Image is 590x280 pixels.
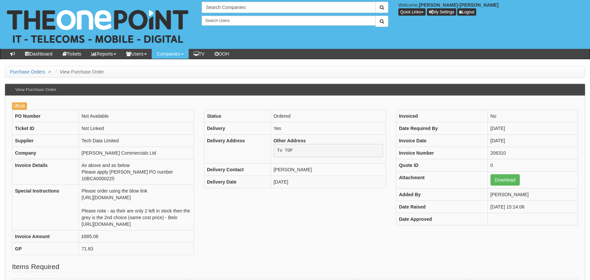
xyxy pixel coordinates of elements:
[488,159,578,172] td: 0
[12,84,60,95] h3: View Purchase Order
[79,230,194,243] td: £885.06
[54,69,104,75] li: View Purchase Order
[202,16,376,26] input: Search Users
[488,201,578,213] td: [DATE] 15:14:06
[202,2,376,13] input: Search Companies
[12,122,79,135] th: Ticket ID
[271,110,386,122] td: Ordered
[152,49,189,59] a: Companies
[396,172,488,189] th: Attachment
[396,159,488,172] th: Quote ID
[10,69,45,74] a: Purchase Orders
[12,147,79,159] th: Company
[20,49,58,59] a: Dashboard
[12,230,79,243] th: Invoice Amount
[79,135,194,147] td: Tech Data Limited
[488,189,578,201] td: [PERSON_NAME]
[393,2,590,16] div: Welcome,
[419,2,499,8] b: [PERSON_NAME]-[PERSON_NAME]
[274,138,306,143] b: Other Address
[12,102,27,110] a: Edit
[204,122,271,135] th: Delivery
[491,174,520,186] a: Download
[210,49,234,59] a: OOH
[396,147,488,159] th: Invoice Number
[12,262,59,272] legend: Items Required
[204,135,271,164] th: Delivery Address
[396,135,488,147] th: Invoice Date
[457,8,476,16] a: Logout
[121,49,152,59] a: Users
[12,110,79,122] th: PO Number
[79,147,194,159] td: [PERSON_NAME] Commercials Ltd
[271,163,386,176] td: [PERSON_NAME]
[12,243,79,255] th: GP
[271,122,386,135] td: Yes
[86,49,121,59] a: Reports
[204,110,271,122] th: Status
[204,163,271,176] th: Delivery Contact
[488,135,578,147] td: [DATE]
[47,69,53,74] span: >
[79,122,194,135] td: Not Linked
[12,185,79,230] th: Special Instructions
[396,122,488,135] th: Date Required By
[79,110,194,122] td: Not Available
[398,8,426,16] button: Quick Links
[79,159,194,185] td: As above and as below Please apply [PERSON_NAME] PO number 10BCA0000225
[271,176,386,188] td: [DATE]
[12,159,79,185] th: Invoice Details
[396,189,488,201] th: Added By
[274,144,383,157] pre: To TOP
[396,110,488,122] th: Invoiced
[488,122,578,135] td: [DATE]
[189,49,210,59] a: TV
[79,185,194,230] td: Please order using the blow link [URL][DOMAIN_NAME] Please note - as their are only 2 left in sto...
[58,49,87,59] a: Tickets
[427,8,456,16] a: My Settings
[12,135,79,147] th: Supplier
[79,243,194,255] td: 71.83
[488,110,578,122] td: No
[204,176,271,188] th: Delivery Date
[396,213,488,225] th: Date Approved
[488,147,578,159] td: 206310
[396,201,488,213] th: Date Raised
